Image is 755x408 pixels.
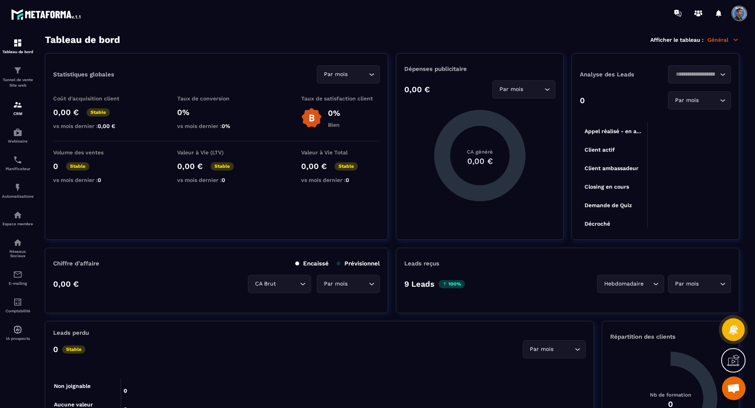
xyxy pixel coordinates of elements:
div: Search for option [597,275,664,293]
img: automations [13,128,22,137]
p: Coût d'acquisition client [53,95,132,102]
h3: Tableau de bord [45,34,120,45]
span: 0 [346,177,349,183]
p: Répartition des clients [610,333,731,340]
p: 0% [328,108,340,118]
input: Search for option [349,70,367,79]
p: 0,00 € [404,85,430,94]
p: Leads reçus [404,260,439,267]
input: Search for option [673,70,718,79]
img: b-badge-o.b3b20ee6.svg [301,108,322,128]
img: formation [13,100,22,109]
input: Search for option [700,280,718,288]
p: Statistiques globales [53,71,114,78]
tspan: Demande de Quiz [585,202,632,208]
div: Search for option [668,65,731,83]
p: 0,00 € [53,279,79,289]
span: 0 [98,177,101,183]
input: Search for option [700,96,718,105]
p: 9 Leads [404,279,435,289]
a: social-networksocial-networkRéseaux Sociaux [2,232,33,264]
p: Planificateur [2,167,33,171]
span: 0% [222,123,230,129]
img: email [13,270,22,279]
p: Analyse des Leads [580,71,655,78]
a: formationformationCRM [2,94,33,122]
p: vs mois dernier : [53,177,132,183]
p: vs mois dernier : [177,123,256,129]
tspan: Client actif [585,147,615,153]
p: Bien [328,122,340,128]
tspan: Appel réalisé - en a... [585,128,641,134]
p: Taux de satisfaction client [301,95,380,102]
img: accountant [13,297,22,307]
a: schedulerschedulerPlanificateur [2,149,33,177]
img: social-network [13,238,22,247]
p: Afficher le tableau : [650,37,703,43]
div: Ouvrir le chat [722,376,746,400]
p: IA prospects [2,336,33,341]
span: CA Brut [253,280,278,288]
p: Stable [87,108,110,117]
span: 0,00 € [98,123,115,129]
a: automationsautomationsWebinaire [2,122,33,149]
p: Valeur à Vie Total [301,149,380,156]
span: Par mois [673,280,700,288]
div: Search for option [523,340,586,358]
a: automationsautomationsEspace membre [2,204,33,232]
div: Search for option [248,275,311,293]
input: Search for option [525,85,542,94]
div: Search for option [492,80,555,98]
span: 0 [222,177,225,183]
a: formationformationTunnel de vente Site web [2,60,33,94]
div: Search for option [668,91,731,109]
p: Tableau de bord [2,50,33,54]
p: Dépenses publicitaire [404,65,555,72]
span: Par mois [322,280,349,288]
p: 0% [177,108,256,117]
p: E-mailing [2,281,33,286]
tspan: Aucune valeur [54,401,93,408]
div: Search for option [317,65,380,83]
p: vs mois dernier : [301,177,380,183]
img: automations [13,183,22,192]
p: Comptabilité [2,309,33,313]
p: vs mois dernier : [177,177,256,183]
p: Webinaire [2,139,33,143]
input: Search for option [555,345,573,354]
p: Valeur à Vie (LTV) [177,149,256,156]
span: Par mois [673,96,700,105]
p: 0,00 € [301,161,327,171]
p: Stable [62,345,85,354]
span: Hebdomadaire [602,280,645,288]
p: 0,00 € [177,161,203,171]
p: Général [707,36,739,43]
p: 100% [439,280,465,288]
img: formation [13,66,22,75]
p: Encaissé [295,260,329,267]
p: 0,00 € [53,108,79,117]
p: Stable [335,162,358,171]
input: Search for option [278,280,298,288]
span: Par mois [498,85,525,94]
input: Search for option [349,280,367,288]
tspan: Client ambassadeur [585,165,638,171]
input: Search for option [645,280,651,288]
img: automations [13,210,22,220]
p: Chiffre d’affaire [53,260,99,267]
tspan: Non joignable [54,383,91,390]
p: 0 [53,345,58,354]
p: vs mois dernier : [53,123,132,129]
p: Stable [66,162,89,171]
img: formation [13,38,22,48]
p: 0 [580,96,585,105]
p: Réseaux Sociaux [2,249,33,258]
p: Automatisations [2,194,33,198]
span: Par mois [528,345,555,354]
p: CRM [2,111,33,116]
tspan: Décroché [585,221,610,227]
p: 0 [53,161,58,171]
p: Stable [211,162,234,171]
div: Search for option [317,275,380,293]
p: Prévisionnel [337,260,380,267]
